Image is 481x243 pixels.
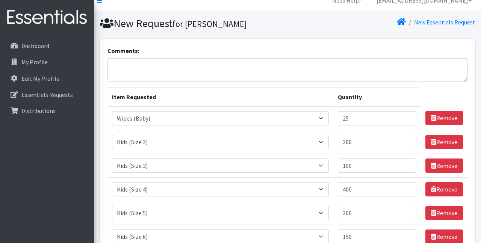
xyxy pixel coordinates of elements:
a: Dashboard [3,38,91,53]
a: Distributions [3,103,91,118]
a: My Profile [3,54,91,69]
th: Quantity [333,88,421,106]
a: New Essentials Request [414,18,475,26]
p: Distributions [21,107,56,115]
a: Remove [425,111,463,125]
a: Remove [425,182,463,196]
img: HumanEssentials [3,5,91,30]
p: Dashboard [21,42,49,50]
label: Comments: [107,46,139,55]
a: Remove [425,158,463,173]
p: Edit My Profile [21,75,59,82]
a: Remove [425,135,463,149]
p: Essentials Requests [21,91,73,98]
th: Item Requested [107,88,334,106]
h1: New Request [100,17,285,30]
a: Remove [425,206,463,220]
p: My Profile [21,58,48,66]
small: for [PERSON_NAME] [172,18,247,29]
a: Essentials Requests [3,87,91,102]
a: Edit My Profile [3,71,91,86]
